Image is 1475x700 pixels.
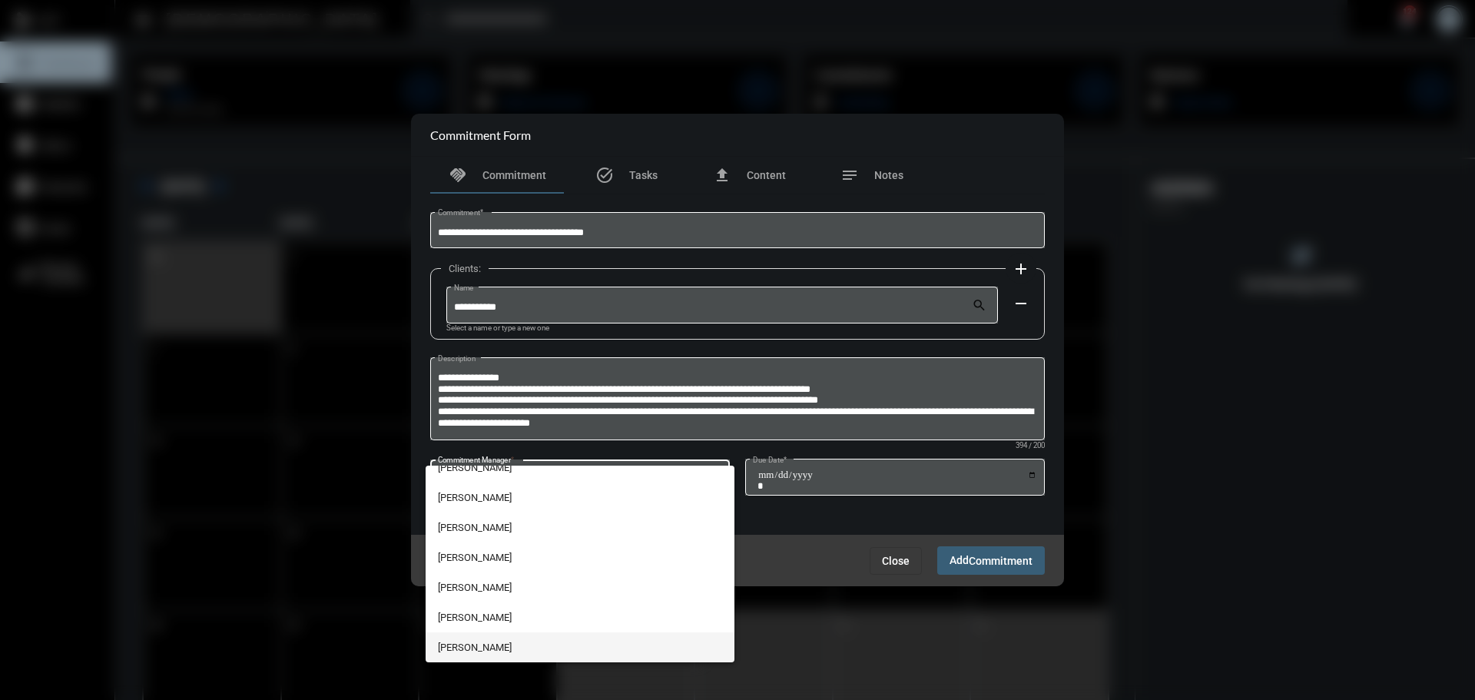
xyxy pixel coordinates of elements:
span: [PERSON_NAME] [438,483,723,513]
span: [PERSON_NAME] [438,602,723,632]
span: [PERSON_NAME] [438,542,723,572]
span: [PERSON_NAME] [438,572,723,602]
span: [PERSON_NAME] [438,513,723,542]
span: [PERSON_NAME] [438,453,723,483]
span: [PERSON_NAME] [438,632,723,662]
